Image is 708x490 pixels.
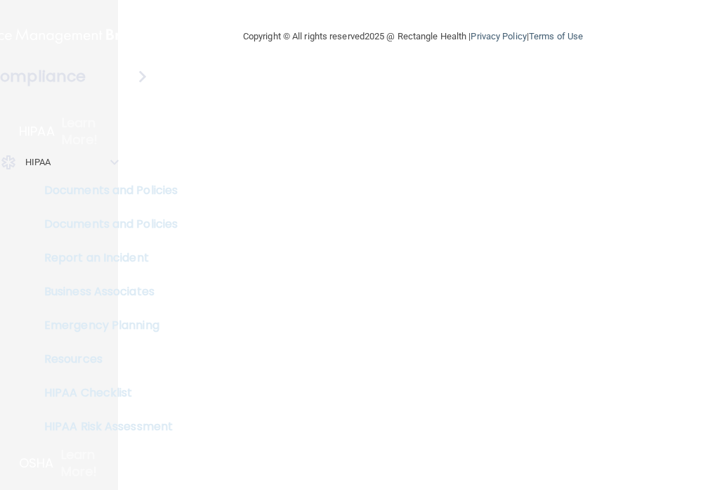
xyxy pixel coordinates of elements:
p: Documents and Policies [9,183,201,198]
p: HIPAA Risk Assessment [9,420,201,434]
p: HIPAA [19,123,55,140]
p: Learn More! [62,115,119,148]
p: Emergency Planning [9,318,201,333]
p: Business Associates [9,285,201,299]
p: OSHA [19,455,54,472]
p: HIPAA Checklist [9,386,201,400]
a: Terms of Use [529,31,583,41]
p: Resources [9,352,201,366]
a: Privacy Policy [471,31,526,41]
p: Report an Incident [9,251,201,265]
p: HIPAA [25,154,51,171]
div: Copyright © All rights reserved 2025 @ Rectangle Health | | [157,14,669,59]
p: Documents and Policies [9,217,201,231]
p: Learn More! [61,446,119,480]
